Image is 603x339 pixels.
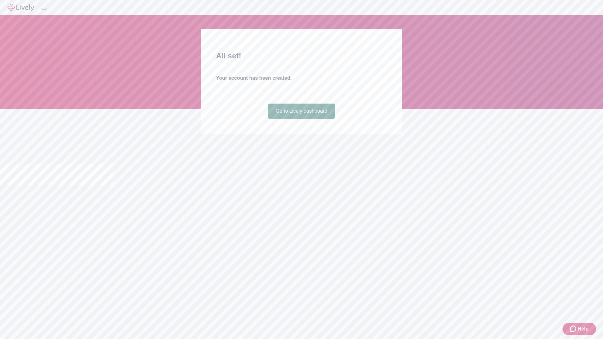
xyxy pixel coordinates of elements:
[562,323,596,335] button: Zendesk support iconHelp
[216,74,387,82] h4: Your account has been created.
[216,50,387,62] h2: All set!
[268,104,335,119] a: Go to Lively dashboard
[578,325,589,333] span: Help
[8,4,34,11] img: Lively
[41,8,46,10] button: Log out
[570,325,578,333] svg: Zendesk support icon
